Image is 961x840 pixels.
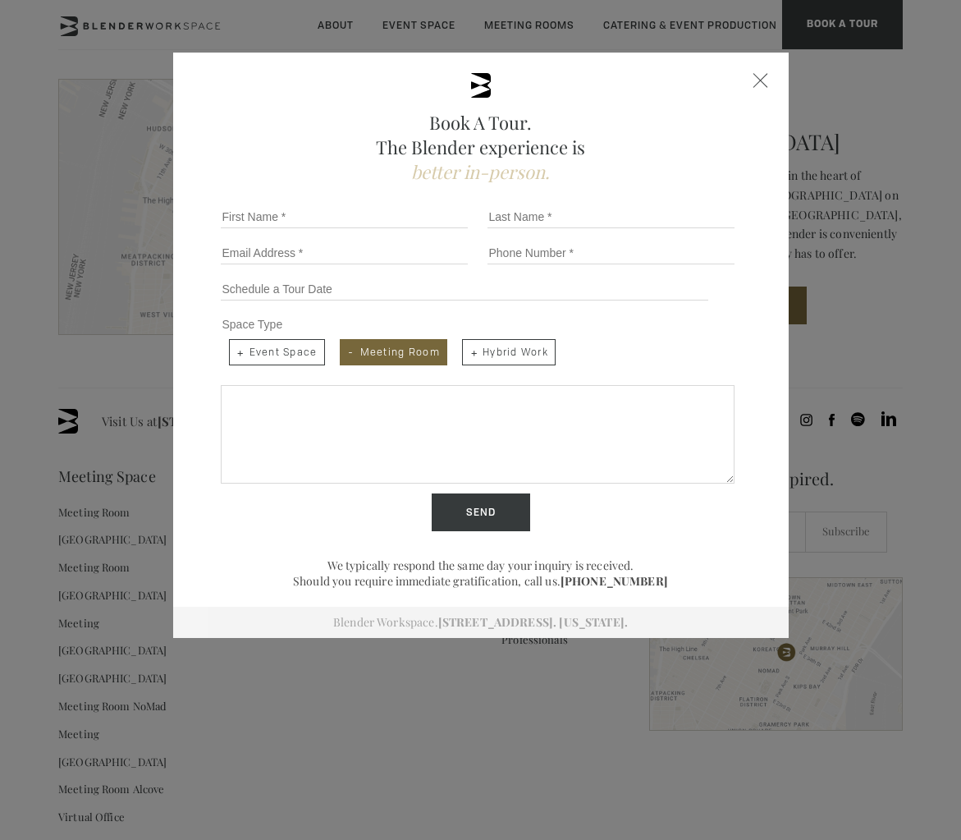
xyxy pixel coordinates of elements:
input: First Name * [221,205,468,228]
span: Meeting Room [340,339,447,365]
input: Schedule a Tour Date [221,278,709,301]
span: Space Type [222,318,283,331]
a: [STREET_ADDRESS]. [US_STATE]. [438,614,628,630]
p: Should you require immediate gratification, call us. [214,573,748,589]
input: Email Address * [221,241,468,264]
input: Phone Number * [487,241,734,264]
span: Event Space [229,339,325,365]
div: Close form [753,73,768,88]
a: [PHONE_NUMBER] [561,573,668,589]
div: Blender Workspace. [173,607,789,638]
p: We typically respond the same day your inquiry is received. [214,558,748,573]
input: Last Name * [487,205,734,228]
span: Hybrid Work [462,339,556,365]
h2: Book A Tour. The Blender experience is [214,110,748,184]
input: Send [432,493,530,531]
span: better in-person. [411,159,550,184]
